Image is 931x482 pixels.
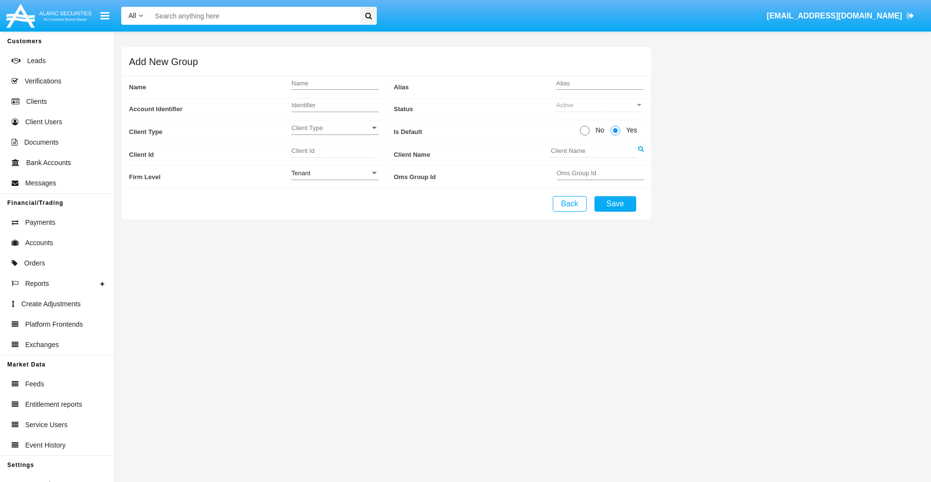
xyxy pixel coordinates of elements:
span: Client Id [129,144,291,166]
span: Reports [25,279,49,289]
span: Client Type [129,120,291,143]
span: Exchanges [25,340,59,350]
a: All [121,11,150,21]
span: Feeds [25,379,44,389]
span: Active [556,101,573,109]
span: Tenant [291,169,310,177]
span: Leads [27,56,46,66]
span: Client Type [291,124,370,132]
span: Verifications [25,76,61,86]
a: [EMAIL_ADDRESS][DOMAIN_NAME] [762,2,919,30]
span: Oms Group Id [394,166,557,188]
span: Name [129,76,291,98]
span: Messages [25,178,56,188]
span: All [128,12,136,19]
span: Payments [25,217,55,228]
span: Status [394,99,556,120]
span: Service Users [25,420,67,430]
span: Bank Accounts [26,158,71,168]
button: Save [594,196,636,212]
span: Documents [24,137,59,148]
h5: Add New Group [129,58,198,66]
span: Is Default [394,120,580,143]
span: Firm Level [129,166,291,188]
span: Accounts [25,238,53,248]
span: Clients [26,97,47,107]
span: Create Adjustments [21,299,80,309]
span: Entitlement reports [25,399,82,410]
span: No [590,125,607,135]
span: Event History [25,440,65,450]
span: Account Identifier [129,99,291,120]
span: Alias [394,76,556,98]
span: Platform Frontends [25,319,83,330]
button: Back [553,196,587,212]
input: Search [150,7,357,25]
span: Client Name [394,144,551,166]
span: Orders [24,258,45,268]
img: Logo image [5,1,93,30]
span: Yes [620,125,640,135]
span: Client Users [25,117,62,127]
span: [EMAIL_ADDRESS][DOMAIN_NAME] [767,12,902,20]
